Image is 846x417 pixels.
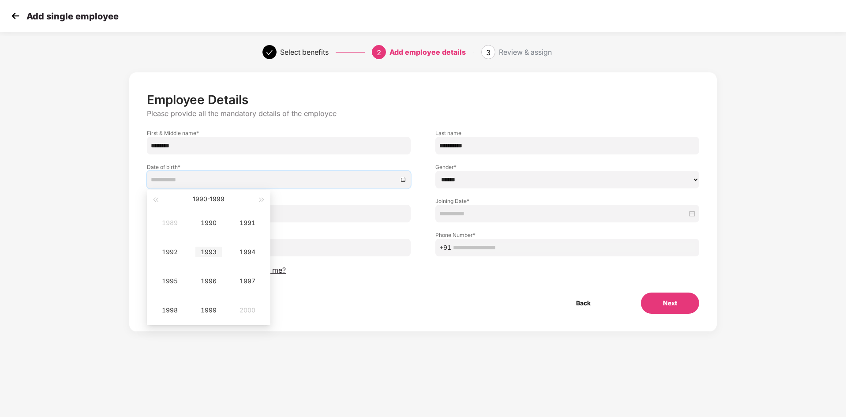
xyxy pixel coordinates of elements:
button: 1990-1999 [193,190,225,208]
button: Back [554,293,613,314]
div: Review & assign [499,45,552,59]
p: Add single employee [26,11,119,22]
td: 1999 [189,296,228,325]
div: 1992 [157,247,183,257]
td: 1990 [189,208,228,237]
td: 1995 [150,267,189,296]
td: 1994 [228,237,267,267]
label: Phone Number [435,231,699,239]
div: Select benefits [280,45,329,59]
td: 1989 [150,208,189,237]
td: 1992 [150,237,189,267]
label: Employee ID [147,197,411,205]
label: Email ID [147,231,411,239]
button: Next [641,293,699,314]
p: Please provide all the mandatory details of the employee [147,109,699,118]
label: Date of birth [147,163,411,171]
td: 1991 [228,208,267,237]
span: +91 [439,243,451,252]
img: svg+xml;base64,PHN2ZyB4bWxucz0iaHR0cDovL3d3dy53My5vcmcvMjAwMC9zdmciIHdpZHRoPSIzMCIgaGVpZ2h0PSIzMC... [9,9,22,23]
span: 3 [486,48,490,57]
div: 1989 [157,218,183,228]
label: Last name [435,129,699,137]
span: check [266,49,273,56]
div: 1999 [195,305,222,316]
td: 1993 [189,237,228,267]
td: 1996 [189,267,228,296]
div: Add employee details [389,45,466,59]
div: 1993 [195,247,222,257]
div: 2000 [234,305,261,316]
td: 1998 [150,296,189,325]
div: 1997 [234,276,261,286]
td: 1997 [228,267,267,296]
div: 1996 [195,276,222,286]
div: 1998 [157,305,183,316]
p: Employee Details [147,92,699,107]
label: First & Middle name [147,129,411,137]
label: Gender [435,163,699,171]
div: 1995 [157,276,183,286]
span: 2 [377,48,381,57]
div: 1990 [195,218,222,228]
div: 1991 [234,218,261,228]
label: Joining Date [435,197,699,205]
td: 2000 [228,296,267,325]
div: 1994 [234,247,261,257]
